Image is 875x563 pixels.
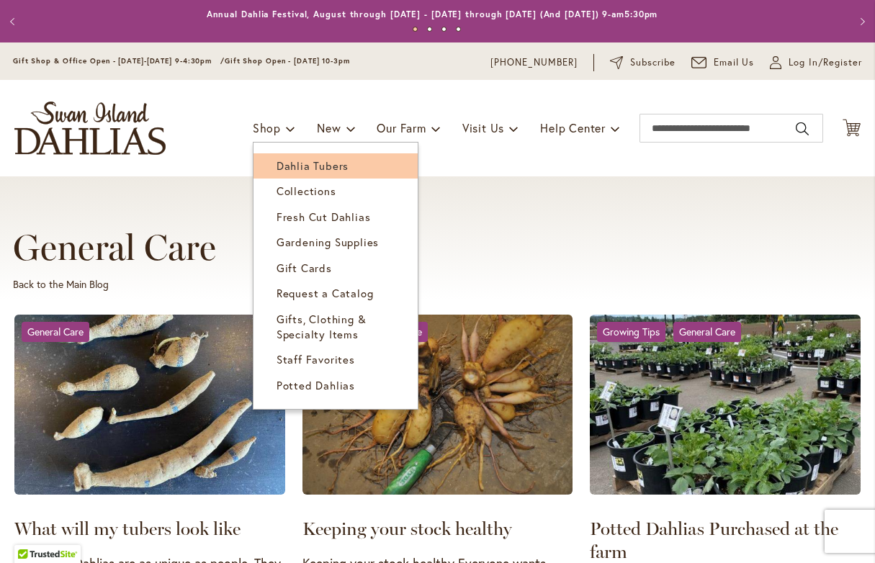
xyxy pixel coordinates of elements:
a: General Care [673,322,741,342]
a: Annual Dahlia Festival, August through [DATE] - [DATE] through [DATE] (And [DATE]) 9-am5:30pm [207,9,658,19]
span: Potted Dahlias [277,378,355,392]
span: Gardening Supplies [277,235,379,249]
span: Our Farm [377,120,426,135]
span: Request a Catalog [277,286,374,300]
a: Keeping your stock healthy [302,315,573,500]
a: Growing Tips [597,322,665,342]
span: Dahlia Tubers [277,158,349,173]
span: New [317,120,341,135]
span: Fresh Cut Dahlias [277,210,371,224]
a: Potted Dahlias Purchased at the farm [590,518,838,562]
a: Gift Cards [253,256,418,281]
span: Log In/Register [789,55,862,70]
a: What will my tubers look like [14,315,285,500]
span: Gift Shop & Office Open - [DATE]-[DATE] 9-4:30pm / [13,56,225,66]
img: What will my tubers look like [14,315,285,495]
span: Staff Favorites [277,352,355,366]
button: 4 of 4 [456,27,461,32]
span: Shop [253,120,281,135]
span: Collections [277,184,336,198]
img: Potted Dahlias Purchased at the farm [590,315,861,495]
span: Visit Us [462,120,504,135]
a: Log In/Register [770,55,862,70]
a: [PHONE_NUMBER] [490,55,578,70]
h1: General Care [13,227,862,269]
a: Keeping your stock healthy [302,518,512,539]
iframe: Launch Accessibility Center [11,512,51,552]
button: 1 of 4 [413,27,418,32]
button: Next [846,7,875,36]
a: store logo [14,102,166,155]
a: General Care [22,322,89,342]
span: Help Center [540,120,606,135]
a: Potted Dahlias Purchased at the farm [590,315,861,500]
span: Subscribe [630,55,676,70]
a: What will my tubers look like [14,518,241,539]
a: Email Us [691,55,755,70]
span: Gifts, Clothing & Specialty Items [277,312,367,341]
img: Keeping your stock healthy [302,315,573,495]
button: 3 of 4 [441,27,447,32]
a: Back to the Main Blog [13,277,109,291]
span: Gift Shop Open - [DATE] 10-3pm [225,56,350,66]
span: Email Us [714,55,755,70]
a: Subscribe [610,55,676,70]
button: 2 of 4 [427,27,432,32]
div: & [597,322,748,342]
